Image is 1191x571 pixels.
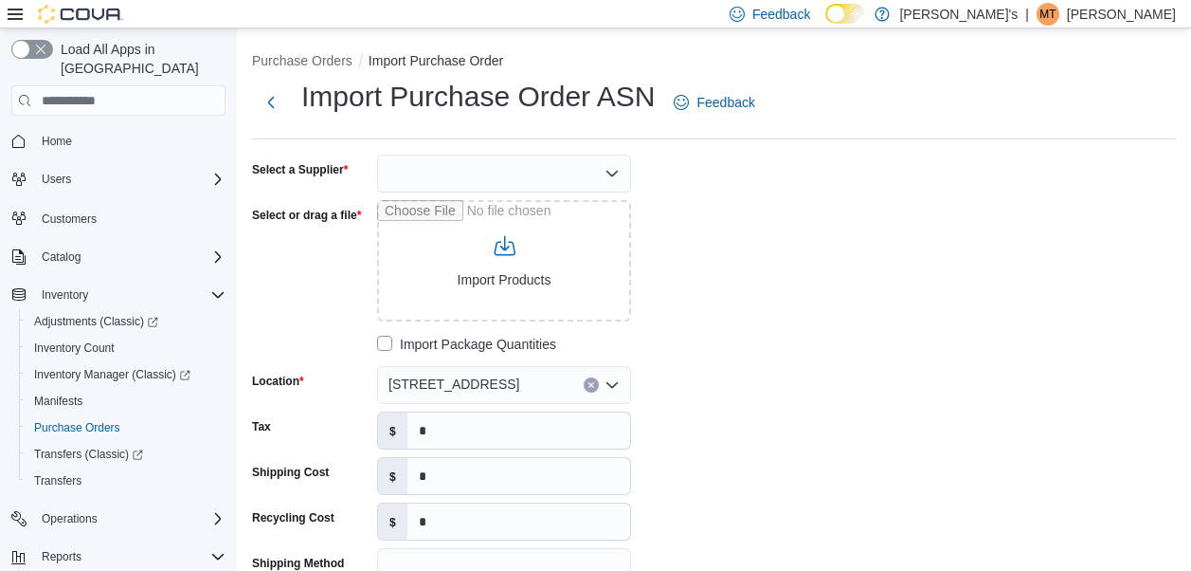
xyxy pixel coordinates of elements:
a: Inventory Count [27,337,122,359]
span: Customers [42,212,97,227]
label: Shipping Cost [252,465,329,480]
input: Dark Mode [825,4,865,24]
div: Michaela Tchorek [1037,3,1059,26]
button: Purchase Orders [252,53,352,68]
input: Use aria labels when no actual label is in use [377,200,631,322]
button: Open list of options [605,378,620,393]
button: Home [4,127,233,155]
button: Customers [4,204,233,231]
a: Transfers (Classic) [19,441,233,468]
button: Next [252,83,290,121]
button: Operations [34,507,105,530]
label: Location [252,374,304,389]
span: Manifests [27,390,226,413]
button: Users [34,168,79,191]
span: Operations [42,511,98,526]
button: Open list of options [605,166,620,181]
span: Manifests [34,394,82,409]
nav: An example of EuiBreadcrumbs [252,51,1176,74]
a: Customers [34,208,104,230]
span: Feedback [696,93,754,112]
button: Reports [4,543,233,570]
button: Import Purchase Order [369,53,503,68]
span: Inventory Manager (Classic) [27,363,226,386]
label: Select a Supplier [252,162,348,177]
span: Reports [42,549,81,564]
button: Inventory Count [19,335,233,361]
p: | [1025,3,1029,26]
span: Load All Apps in [GEOGRAPHIC_DATA] [53,40,226,78]
span: Reports [34,545,226,568]
span: Adjustments (Classic) [27,310,226,333]
button: Transfers [19,468,233,494]
a: Feedback [666,83,762,121]
a: Purchase Orders [27,416,128,439]
span: Purchase Orders [27,416,226,439]
button: Users [4,166,233,193]
button: Catalog [4,244,233,270]
span: Users [34,168,226,191]
a: Inventory Manager (Classic) [19,361,233,388]
button: Manifests [19,388,233,414]
img: Cova [38,5,123,24]
span: Catalog [42,249,81,265]
span: [STREET_ADDRESS] [388,373,519,396]
button: Inventory [4,282,233,308]
button: Inventory [34,284,96,306]
label: $ [378,413,407,449]
a: Transfers [27,470,89,492]
button: Reports [34,545,89,568]
label: Select or drag a file [252,208,361,223]
span: Customers [34,206,226,230]
label: Tax [252,419,271,434]
span: Home [34,129,226,153]
h1: Import Purchase Order ASN [301,78,655,116]
button: Operations [4,506,233,532]
span: Inventory Manager (Classic) [34,367,190,382]
button: Purchase Orders [19,414,233,441]
a: Manifests [27,390,90,413]
span: Operations [34,507,226,530]
a: Transfers (Classic) [27,443,151,466]
label: Shipping Method [252,556,344,571]
span: Home [42,134,72,149]
p: [PERSON_NAME]'s [899,3,1018,26]
button: Catalog [34,246,88,268]
button: Clear input [584,378,599,393]
span: Users [42,172,71,187]
a: Home [34,130,80,153]
span: Adjustments (Classic) [34,314,158,329]
span: Transfers (Classic) [34,447,143,462]
span: Transfers (Classic) [27,443,226,466]
span: Dark Mode [825,24,826,25]
span: Catalog [34,246,226,268]
span: Inventory [42,287,88,303]
label: $ [378,458,407,494]
label: Recycling Cost [252,510,334,525]
span: Transfers [27,470,226,492]
span: Inventory Count [27,337,226,359]
a: Adjustments (Classic) [19,308,233,335]
span: Purchase Orders [34,420,120,435]
a: Adjustments (Classic) [27,310,166,333]
label: $ [378,504,407,540]
a: Inventory Manager (Classic) [27,363,198,386]
span: Feedback [752,5,810,24]
span: Inventory Count [34,341,115,356]
span: Inventory [34,284,226,306]
span: MT [1039,3,1056,26]
span: Transfers [34,473,81,488]
label: Import Package Quantities [377,333,556,356]
p: [PERSON_NAME] [1067,3,1176,26]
